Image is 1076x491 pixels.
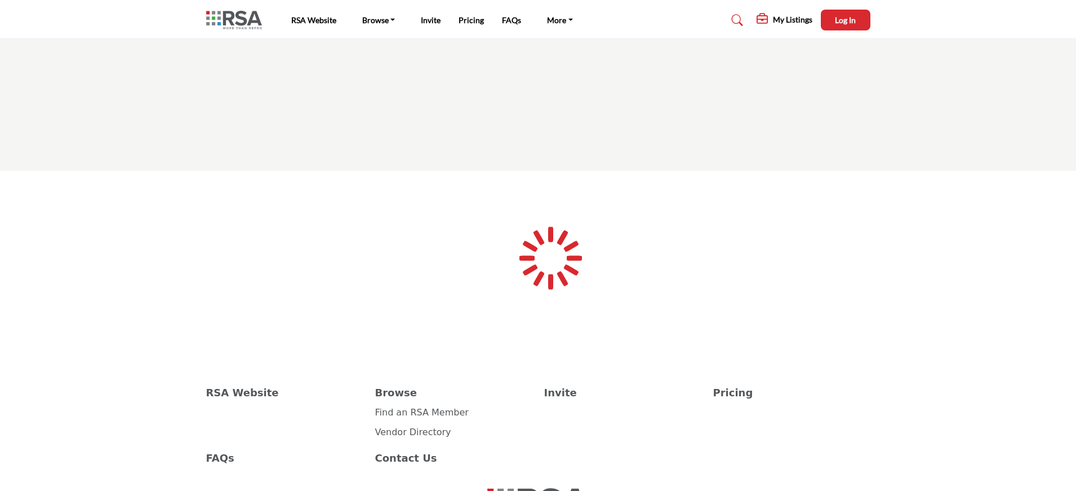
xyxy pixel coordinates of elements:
[821,10,870,30] button: Log In
[375,427,451,437] a: Vendor Directory
[502,15,521,25] a: FAQs
[773,15,812,25] h5: My Listings
[835,15,856,25] span: Log In
[539,12,581,28] a: More
[375,407,469,418] a: Find an RSA Member
[206,385,363,400] a: RSA Website
[713,385,870,400] a: Pricing
[757,14,812,27] div: My Listings
[375,450,532,466] a: Contact Us
[291,15,336,25] a: RSA Website
[206,11,268,29] img: Site Logo
[206,450,363,466] a: FAQs
[421,15,441,25] a: Invite
[459,15,484,25] a: Pricing
[544,385,701,400] a: Invite
[354,12,403,28] a: Browse
[375,385,532,400] a: Browse
[721,11,750,29] a: Search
